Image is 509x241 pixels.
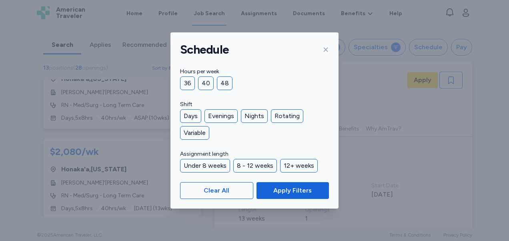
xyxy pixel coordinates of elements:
label: Shift [180,100,329,109]
div: 12+ weeks [280,159,318,173]
span: Apply Filters [273,186,312,195]
div: Evenings [204,109,238,123]
div: 48 [217,76,232,90]
div: 40 [198,76,214,90]
div: Days [180,109,201,123]
button: Clear All [180,182,253,199]
div: Rotating [271,109,303,123]
span: Clear All [204,186,229,195]
div: Under 8 weeks [180,159,230,173]
label: Assignment length [180,149,329,159]
button: Apply Filters [257,182,329,199]
label: Hours per week [180,67,329,76]
div: 8 - 12 weeks [233,159,277,173]
div: 36 [180,76,195,90]
div: Nights [241,109,268,123]
h1: Schedule [180,42,229,57]
div: Variable [180,126,209,140]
